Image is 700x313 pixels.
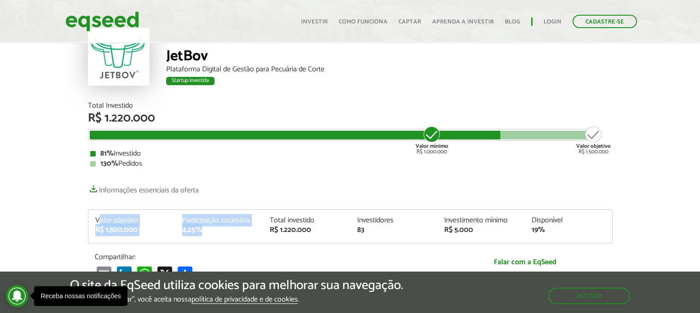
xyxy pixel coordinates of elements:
a: Como funciona [339,19,388,25]
strong: Valor mínimo [416,142,448,151]
div: R$ 1.500.000 [95,226,169,234]
div: Valor objetivo [95,217,169,224]
div: R$ 1.500.000 [576,125,611,155]
a: X [156,266,174,281]
p: Compartilhar: [95,253,431,261]
a: Compartilhar [176,266,194,281]
img: EqSeed [65,9,139,34]
div: R$ 1.000.000 [415,125,449,155]
button: Aceitar [548,288,630,304]
div: Participação societária [182,217,256,224]
div: Investido [90,150,610,157]
a: Email [95,266,113,281]
div: Investidores [357,217,430,224]
div: JetBov [166,49,613,66]
a: WhatsApp [135,266,154,281]
div: Pedidos [90,160,610,168]
a: Login [544,19,561,25]
div: Total Investido [88,102,613,110]
a: Cadastre-se [573,15,637,28]
strong: 130% [100,157,118,170]
div: 19% [532,226,605,234]
a: Blog [505,19,520,25]
a: Informações essenciais da oferta [88,181,199,194]
a: LinkedIn [115,266,133,281]
a: Falar com a EqSeed [445,253,606,272]
a: Investir [301,19,328,25]
div: 83 [357,226,430,234]
div: R$ 5.000 [444,226,518,234]
a: Captar [399,19,421,25]
strong: Valor objetivo [576,142,611,151]
div: Total investido [270,217,343,224]
a: Aprenda a investir [432,19,494,25]
div: Plataforma Digital de Gestão para Pecuária de Corte [166,66,613,73]
strong: 81% [100,147,114,160]
div: Receba nossas notificações [40,293,121,299]
p: Ao clicar em "aceitar", você aceita nossa . [70,295,403,304]
h5: O site da EqSeed utiliza cookies para melhorar sua navegação. [70,278,403,293]
div: R$ 1.220.000 [88,112,613,124]
a: política de privacidade e de cookies [191,296,298,304]
div: Investimento mínimo [444,217,518,224]
div: R$ 1.220.000 [270,226,343,234]
div: Startup investida [166,77,214,85]
div: 4,25% [182,226,256,234]
div: Disponível [532,217,605,224]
